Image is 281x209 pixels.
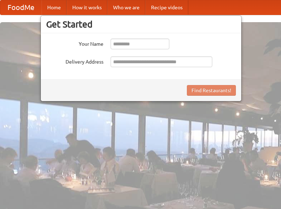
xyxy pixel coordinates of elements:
[42,0,67,15] a: Home
[187,85,236,96] button: Find Restaurants!
[0,0,42,15] a: FoodMe
[107,0,145,15] a: Who we are
[145,0,188,15] a: Recipe videos
[46,39,103,48] label: Your Name
[46,19,236,30] h3: Get Started
[46,56,103,65] label: Delivery Address
[67,0,107,15] a: How it works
